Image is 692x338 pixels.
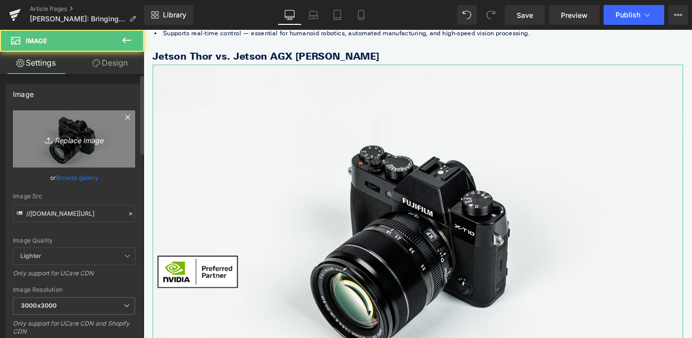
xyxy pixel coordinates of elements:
[13,193,135,200] div: Image Src
[163,10,186,19] span: Library
[517,10,533,20] span: Save
[10,242,109,288] img: nvidia-preferred-partner-badge-rgb-for-screen.png
[13,269,135,284] div: Only support for UCare CDN
[615,11,640,19] span: Publish
[325,5,349,25] a: Tablet
[20,252,41,259] b: Lighter
[144,5,193,25] a: New Library
[13,172,135,183] div: or
[349,5,373,25] a: Mobile
[457,5,477,25] button: Undo
[561,10,588,20] span: Preview
[34,133,114,145] i: Replace Image
[10,23,258,35] b: Jetson Thor vs. Jetson AGX [PERSON_NAME]
[604,5,664,25] button: Publish
[549,5,600,25] a: Preview
[21,302,57,309] b: 3000x3000
[13,205,135,222] input: Link
[668,5,688,25] button: More
[278,5,302,25] a: Desktop
[13,286,135,293] div: Image Resolution
[26,37,47,45] span: Image
[30,5,144,13] a: Article Pages
[13,84,34,98] div: Image
[56,169,98,186] a: Browse gallery
[74,52,146,74] a: Design
[30,15,125,23] span: [PERSON_NAME]: Bringing More Intelligence to the Physical World
[481,5,501,25] button: Redo
[302,5,325,25] a: Laptop
[13,237,135,244] div: Image Quality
